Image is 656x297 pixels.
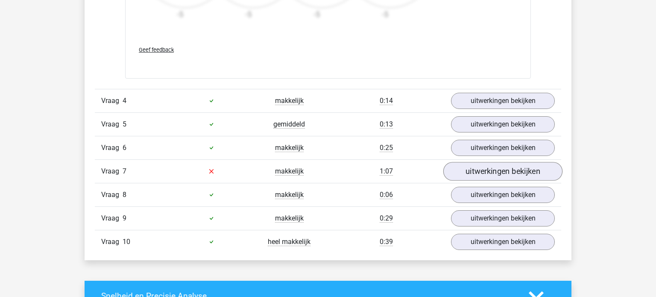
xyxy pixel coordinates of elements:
span: Vraag [101,143,123,153]
span: 4 [123,97,126,105]
a: uitwerkingen bekijken [451,93,555,109]
span: makkelijk [275,97,304,105]
a: uitwerkingen bekijken [451,116,555,132]
span: 9 [123,214,126,222]
span: 0:06 [380,191,393,199]
text: -5 [177,10,183,19]
text: -5 [313,10,320,19]
span: Vraag [101,237,123,247]
span: Vraag [101,166,123,176]
span: 0:29 [380,214,393,223]
span: Vraag [101,96,123,106]
span: 8 [123,191,126,199]
a: uitwerkingen bekijken [451,210,555,226]
a: uitwerkingen bekijken [451,140,555,156]
text: -5 [382,10,388,19]
span: Vraag [101,213,123,223]
span: 0:39 [380,238,393,246]
span: 0:25 [380,144,393,152]
span: 7 [123,167,126,175]
span: makkelijk [275,191,304,199]
text: -5 [245,10,252,19]
span: Geef feedback [139,47,174,53]
span: 5 [123,120,126,128]
span: 10 [123,238,130,246]
span: heel makkelijk [268,238,310,246]
a: uitwerkingen bekijken [451,187,555,203]
span: gemiddeld [273,120,305,129]
span: 0:14 [380,97,393,105]
span: 0:13 [380,120,393,129]
span: makkelijk [275,214,304,223]
span: makkelijk [275,144,304,152]
span: Vraag [101,190,123,200]
span: makkelijk [275,167,304,176]
a: uitwerkingen bekijken [443,162,562,181]
span: Vraag [101,119,123,129]
span: 1:07 [380,167,393,176]
span: 6 [123,144,126,152]
a: uitwerkingen bekijken [451,234,555,250]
